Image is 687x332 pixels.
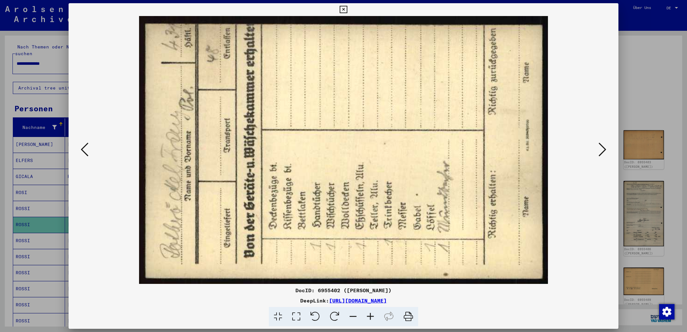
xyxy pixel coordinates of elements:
[69,286,618,294] div: DocID: 6955402 ([PERSON_NAME])
[329,297,387,304] a: [URL][DOMAIN_NAME]
[90,16,596,284] img: 002.jpg
[69,297,618,304] div: DeepLink:
[659,304,675,319] img: Zustimmung ändern
[659,304,674,319] div: Zustimmung ändern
